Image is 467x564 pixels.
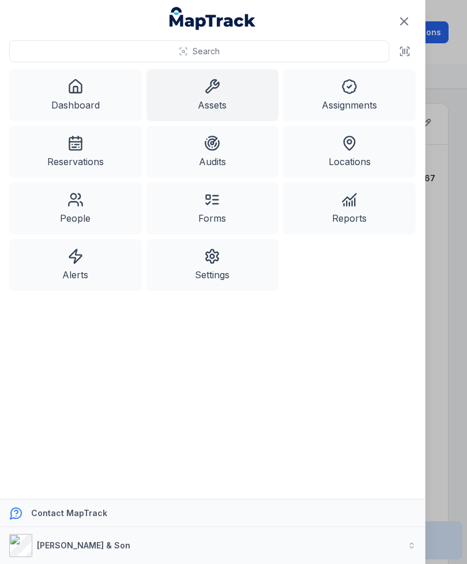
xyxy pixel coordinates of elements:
strong: Contact MapTrack [31,508,107,518]
a: Dashboard [9,69,142,121]
a: Audits [146,126,279,178]
strong: [PERSON_NAME] & Son [37,540,130,550]
a: Reports [283,182,416,234]
a: Alerts [9,239,142,291]
button: Close navigation [392,9,416,33]
a: Assignments [283,69,416,121]
a: Locations [283,126,416,178]
a: Assets [146,69,279,121]
a: Reservations [9,126,142,178]
a: People [9,182,142,234]
span: Search [193,46,220,57]
a: Settings [146,239,279,291]
a: MapTrack [170,7,256,30]
a: Forms [146,182,279,234]
button: Search [9,40,389,62]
